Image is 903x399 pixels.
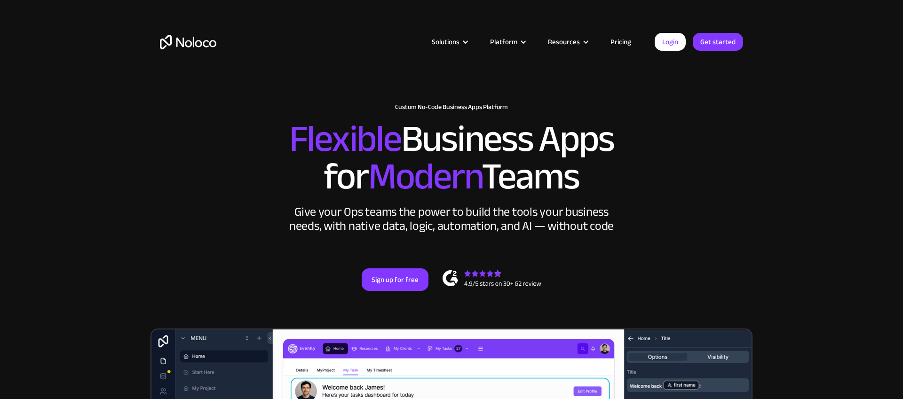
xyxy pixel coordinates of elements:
[289,104,401,174] span: Flexible
[160,103,743,111] h1: Custom No-Code Business Apps Platform
[490,36,517,48] div: Platform
[287,205,616,233] div: Give your Ops teams the power to build the tools your business needs, with native data, logic, au...
[478,36,536,48] div: Platform
[160,35,216,49] a: home
[368,141,482,211] span: Modern
[432,36,459,48] div: Solutions
[693,33,743,51] a: Get started
[362,268,428,291] a: Sign up for free
[599,36,643,48] a: Pricing
[536,36,599,48] div: Resources
[548,36,580,48] div: Resources
[160,120,743,196] h2: Business Apps for Teams
[420,36,478,48] div: Solutions
[655,33,686,51] a: Login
